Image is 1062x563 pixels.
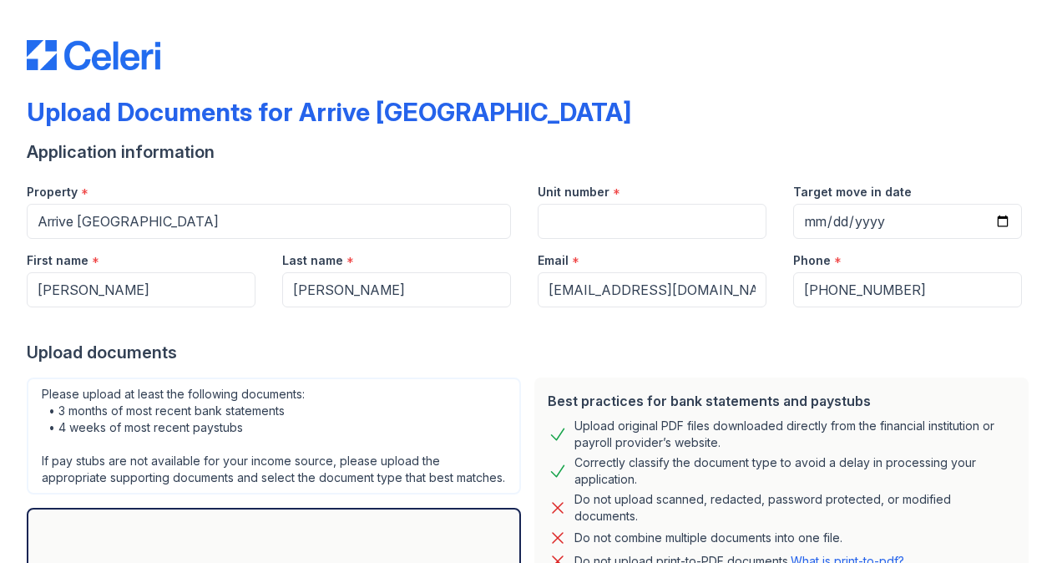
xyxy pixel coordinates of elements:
div: Application information [27,140,1035,164]
img: CE_Logo_Blue-a8612792a0a2168367f1c8372b55b34899dd931a85d93a1a3d3e32e68fde9ad4.png [27,40,160,70]
div: Please upload at least the following documents: • 3 months of most recent bank statements • 4 wee... [27,378,521,495]
div: Correctly classify the document type to avoid a delay in processing your application. [574,454,1015,488]
label: Email [538,252,569,269]
div: Upload original PDF files downloaded directly from the financial institution or payroll provider’... [574,418,1015,451]
div: Do not combine multiple documents into one file. [574,528,842,548]
div: Upload documents [27,341,1035,364]
label: Unit number [538,184,609,200]
label: Target move in date [793,184,912,200]
label: Last name [282,252,343,269]
div: Best practices for bank statements and paystubs [548,391,1015,411]
label: First name [27,252,88,269]
label: Phone [793,252,831,269]
label: Property [27,184,78,200]
div: Do not upload scanned, redacted, password protected, or modified documents. [574,491,1015,525]
div: Upload Documents for Arrive [GEOGRAPHIC_DATA] [27,97,631,127]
